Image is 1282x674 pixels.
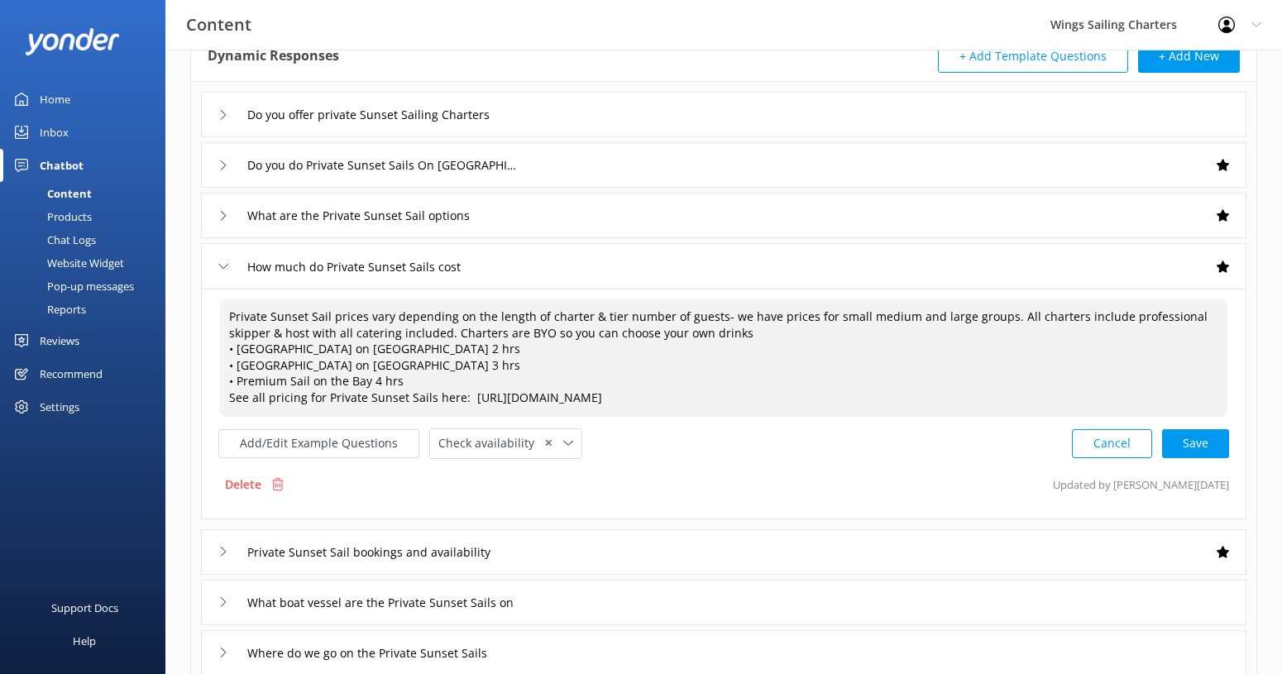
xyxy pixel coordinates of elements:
[10,298,165,321] a: Reports
[1072,429,1152,458] button: Cancel
[10,251,165,275] a: Website Widget
[1162,429,1229,458] button: Save
[40,116,69,149] div: Inbox
[208,40,339,73] h4: Dynamic Responses
[40,149,84,182] div: Chatbot
[40,357,103,390] div: Recommend
[10,275,134,298] div: Pop-up messages
[218,429,419,458] button: Add/Edit Example Questions
[1053,469,1229,500] p: Updated by [PERSON_NAME] [DATE]
[51,591,118,624] div: Support Docs
[938,40,1128,73] button: + Add Template Questions
[10,298,86,321] div: Reports
[10,182,92,205] div: Content
[73,624,96,657] div: Help
[544,435,553,451] span: ✕
[10,228,165,251] a: Chat Logs
[10,205,165,228] a: Products
[10,182,165,205] a: Content
[10,228,96,251] div: Chat Logs
[220,299,1227,417] textarea: Private Sunset Sail prices vary depending on the length of charter & tier number of guests- we ha...
[10,251,124,275] div: Website Widget
[40,390,79,423] div: Settings
[40,83,70,116] div: Home
[186,12,251,38] h3: Content
[40,324,79,357] div: Reviews
[438,434,544,452] span: Check availability
[10,205,92,228] div: Products
[10,275,165,298] a: Pop-up messages
[225,476,261,494] p: Delete
[1138,40,1240,73] button: + Add New
[25,28,120,55] img: yonder-white-logo.png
